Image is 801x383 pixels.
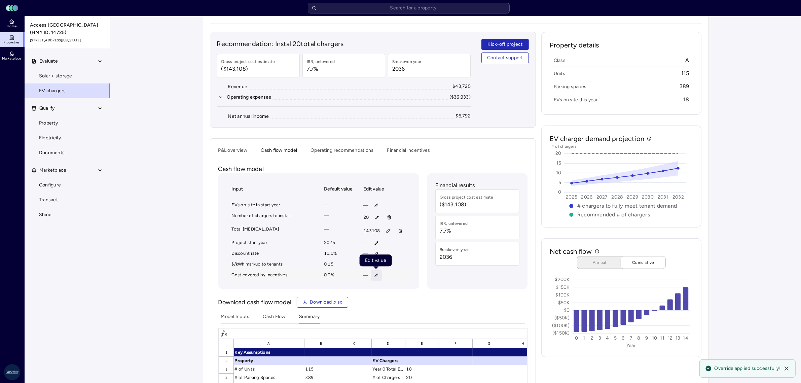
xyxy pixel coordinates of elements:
[219,365,234,373] div: 3
[630,336,632,341] text: 7
[39,105,55,112] span: Qualify
[551,144,577,149] text: # of chargers
[683,96,689,103] span: 18
[372,365,405,373] div: Year 0 Total EVs
[387,147,430,157] button: Financial incentives
[555,277,570,283] text: $200K
[558,180,561,185] text: 5
[297,297,348,308] a: Download .xlsx
[228,83,247,91] div: Revenue
[39,119,58,127] span: Property
[642,195,654,200] text: 2030
[506,339,540,348] div: H
[319,259,358,270] td: 0.15
[583,259,616,266] span: Annual
[583,336,585,341] text: 1
[228,113,269,120] div: Net annual income
[554,315,570,321] text: ($50K)
[575,336,578,341] text: 0
[319,238,358,248] td: 2025
[555,292,570,298] text: $100K
[658,195,668,200] text: 2031
[226,200,319,211] td: EVs on-site in start year
[24,145,110,160] a: Documents
[234,373,304,382] div: # of Parking Spaces
[556,170,561,176] text: 10
[319,211,358,224] td: —
[672,195,684,200] text: 2032
[435,181,519,189] p: Financial results
[487,54,523,62] span: Contact support
[558,189,561,195] text: 0
[319,181,358,197] th: Default value
[261,147,297,157] button: Cash flow model
[39,196,58,204] span: Transact
[440,220,468,227] div: IRR, unlevered
[226,248,319,259] td: Discount rate
[226,181,319,197] th: Input
[473,339,506,348] div: G
[39,58,58,65] span: Evaluate
[7,24,16,28] span: Home
[554,83,587,90] span: Parking spaces
[218,147,248,157] button: P&L overview
[319,200,358,211] td: —
[439,339,473,348] div: F
[39,181,61,189] span: Configure
[440,246,469,253] div: Breakeven year
[234,348,304,356] div: Key Assumptions
[627,195,638,200] text: 2029
[440,253,469,261] span: 2036
[24,178,110,193] a: Configure
[566,195,577,200] text: 2025
[598,336,601,341] text: 3
[456,112,471,120] div: $6,792
[363,202,368,209] span: —
[307,65,335,73] span: 7.7%
[372,339,405,348] div: D
[218,298,292,307] p: Download cash flow model
[221,65,275,73] span: ($143,108)
[452,83,471,90] div: $43,725
[552,330,570,336] text: ($150K)
[4,40,20,44] span: Properties
[392,58,422,65] div: Breakeven year
[440,227,468,235] span: 7.7%
[668,336,673,341] text: 12
[24,207,110,222] a: Shine
[637,336,640,341] text: 8
[30,22,105,36] span: Access [GEOGRAPHIC_DATA] (HMY ID: 14725)
[226,270,319,281] td: Cost covered by incentives
[219,356,234,365] div: 2
[219,348,234,356] div: 1
[614,336,617,341] text: 5
[554,57,566,64] span: Class
[218,165,527,173] p: Cash flow model
[392,65,422,73] span: 2036
[554,70,565,77] span: Units
[372,356,405,365] div: EV Chargers
[363,214,369,221] span: 20
[577,212,650,218] text: Recommended # of chargers
[2,57,21,61] span: Marketplace
[440,194,494,201] div: Gross project cost estimate
[25,101,111,116] button: Qualify
[440,201,494,209] span: ($143,108)
[591,336,593,341] text: 2
[39,134,61,142] span: Electricity
[611,195,623,200] text: 2028
[606,336,609,341] text: 4
[683,336,688,341] text: 14
[554,97,598,103] span: EVs on site this year
[363,239,368,247] span: —
[405,339,439,348] div: E
[363,250,368,257] span: —
[4,364,20,380] img: Greystar AS
[363,272,368,279] span: —
[405,365,439,373] div: 18
[449,94,471,101] div: ($36,933)
[319,248,358,259] td: 10.0%
[221,313,250,323] button: Model Inputs
[39,211,51,218] span: Shine
[304,339,338,348] div: B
